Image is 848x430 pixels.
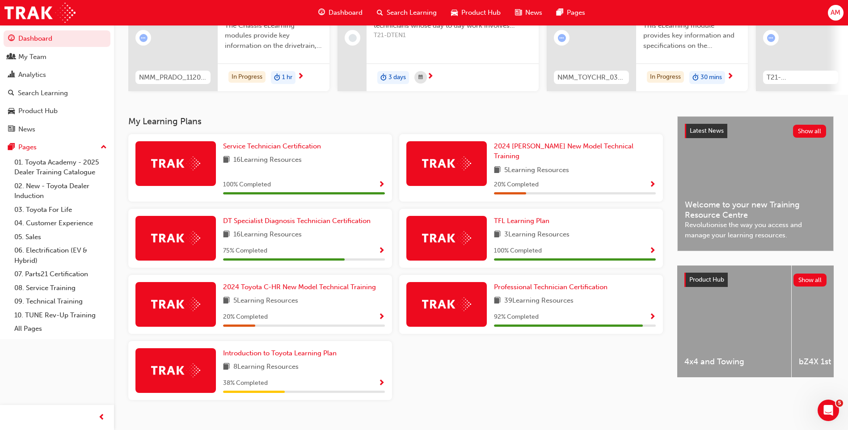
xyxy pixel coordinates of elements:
button: Show Progress [378,179,385,190]
span: next-icon [427,73,434,81]
span: learningRecordVerb_ATTEMPT-icon [139,34,148,42]
span: NMM_TOYCHR_032024_MODULE_2 [557,72,625,83]
span: Product Hub [689,276,724,283]
span: 92 % Completed [494,312,539,322]
a: guage-iconDashboard [311,4,370,22]
span: duration-icon [380,72,387,84]
span: pages-icon [557,7,563,18]
span: up-icon [101,142,107,153]
span: car-icon [451,7,458,18]
span: calendar-icon [418,72,423,83]
button: Show Progress [378,378,385,389]
span: Search Learning [387,8,437,18]
span: Show Progress [378,181,385,189]
span: Show Progress [649,313,656,321]
a: Professional Technician Certification [494,282,611,292]
span: Show Progress [378,247,385,255]
span: guage-icon [8,35,15,43]
span: Latest News [690,127,724,135]
img: Trak [151,156,200,170]
button: AM [828,5,844,21]
a: Product Hub [4,103,110,119]
a: car-iconProduct Hub [444,4,508,22]
a: All Pages [11,322,110,336]
button: DashboardMy TeamAnalyticsSearch LearningProduct HubNews [4,29,110,139]
span: NMM_PRADO_112024_MODULE_2 [139,72,207,83]
span: 3 Learning Resources [504,229,570,240]
a: 05. Sales [11,230,110,244]
div: My Team [18,52,46,62]
span: 39 Learning Resources [504,295,574,307]
span: people-icon [8,53,15,61]
button: Show Progress [378,245,385,257]
a: 08. Service Training [11,281,110,295]
a: My Team [4,49,110,65]
div: News [18,124,35,135]
span: guage-icon [318,7,325,18]
div: In Progress [228,71,266,83]
a: 03. Toyota For Life [11,203,110,217]
a: Product HubShow all [684,273,827,287]
a: Introduction to Toyota Learning Plan [223,348,340,358]
button: Show Progress [649,179,656,190]
a: 10. TUNE Rev-Up Training [11,308,110,322]
span: Service Technician Certification [223,142,321,150]
a: 09. Technical Training [11,295,110,308]
a: 07. Parts21 Certification [11,267,110,281]
span: Professional Technician Certification [494,283,608,291]
a: 2024 Toyota C-HR New Model Technical Training [223,282,380,292]
a: Analytics [4,67,110,83]
a: Service Technician Certification [223,141,325,152]
span: book-icon [494,295,501,307]
span: 3 days [388,72,406,83]
span: 1 hr [282,72,292,83]
span: duration-icon [692,72,699,84]
a: Latest NewsShow allWelcome to your new Training Resource CentreRevolutionise the way you access a... [677,116,834,251]
span: Revolutionise the way you access and manage your learning resources. [685,220,826,240]
span: 75 % Completed [223,246,267,256]
a: search-iconSearch Learning [370,4,444,22]
span: DT Specialist Diagnosis Technician Certification [223,217,371,225]
a: DT Specialist Diagnosis Technician Certification [223,216,374,226]
span: chart-icon [8,71,15,79]
img: Trak [422,297,471,311]
button: Show all [793,125,827,138]
span: prev-icon [98,412,105,423]
span: 16 Learning Resources [233,155,302,166]
span: pages-icon [8,143,15,152]
span: news-icon [8,126,15,134]
span: Show Progress [378,379,385,388]
span: car-icon [8,107,15,115]
span: duration-icon [274,72,280,84]
img: Trak [151,297,200,311]
a: 2024 [PERSON_NAME] New Model Technical Training [494,141,656,161]
button: Pages [4,139,110,156]
span: 8 Learning Resources [233,362,299,373]
span: 20 % Completed [223,312,268,322]
span: AM [831,8,840,18]
span: 100 % Completed [223,180,271,190]
span: learningRecordVerb_ATTEMPT-icon [558,34,566,42]
span: Show Progress [378,313,385,321]
div: Analytics [18,70,46,80]
button: Show all [793,274,827,287]
a: 06. Electrification (EV & Hybrid) [11,244,110,267]
span: Product Hub [461,8,501,18]
span: 100 % Completed [494,246,542,256]
span: Dashboard [329,8,363,18]
img: Trak [151,363,200,377]
img: Trak [4,3,76,23]
a: 02. New - Toyota Dealer Induction [11,179,110,203]
a: TFL Learning Plan [494,216,553,226]
span: The Chassis eLearning modules provide key information on the drivetrain, suspension, brake and st... [225,21,322,51]
span: 20 % Completed [494,180,539,190]
span: 30 mins [700,72,722,83]
span: Show Progress [649,247,656,255]
span: book-icon [494,165,501,176]
span: 5 [836,400,843,407]
span: T21-PTHV_HYBRID_PRE_EXAM [767,72,835,83]
a: 01. Toyota Academy - 2025 Dealer Training Catalogue [11,156,110,179]
span: news-icon [515,7,522,18]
